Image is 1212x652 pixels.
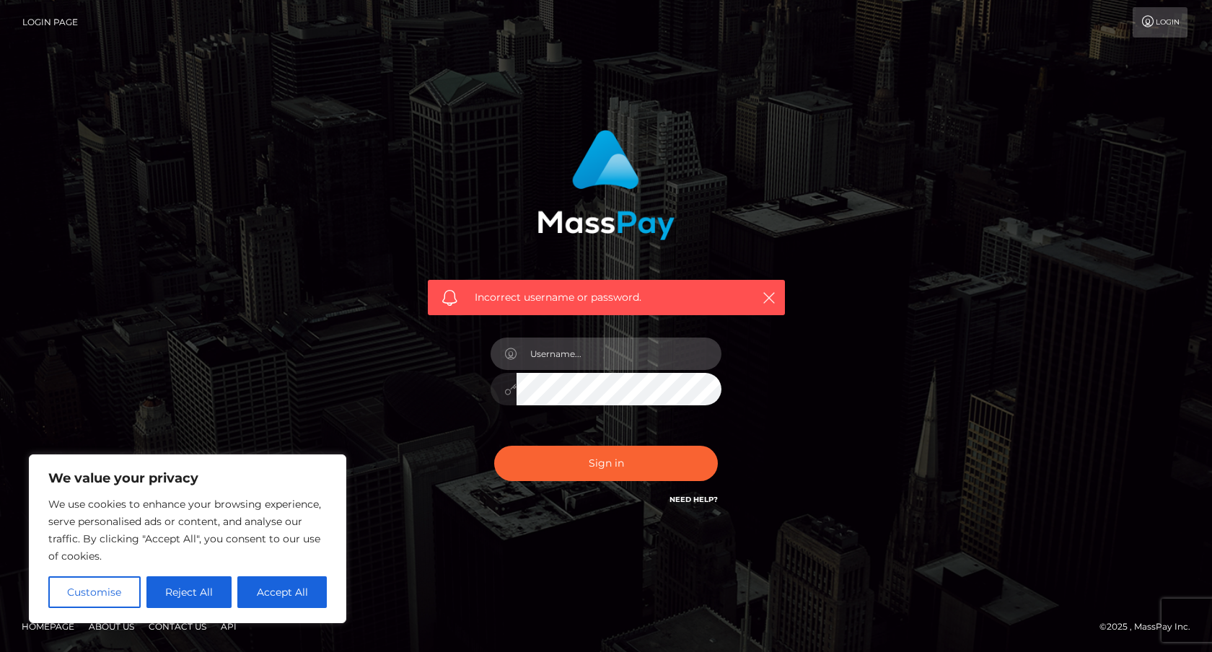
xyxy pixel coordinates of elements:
a: Need Help? [669,495,718,504]
button: Customise [48,576,141,608]
a: Contact Us [143,615,212,638]
input: Username... [517,338,721,370]
a: API [215,615,242,638]
div: We value your privacy [29,454,346,623]
a: Login Page [22,7,78,38]
a: Homepage [16,615,80,638]
span: Incorrect username or password. [475,290,738,305]
p: We use cookies to enhance your browsing experience, serve personalised ads or content, and analys... [48,495,327,565]
a: About Us [83,615,140,638]
div: © 2025 , MassPay Inc. [1099,619,1201,635]
p: We value your privacy [48,470,327,487]
button: Sign in [494,446,718,481]
img: MassPay Login [537,130,675,240]
a: Login [1133,7,1187,38]
button: Reject All [146,576,232,608]
button: Accept All [237,576,327,608]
